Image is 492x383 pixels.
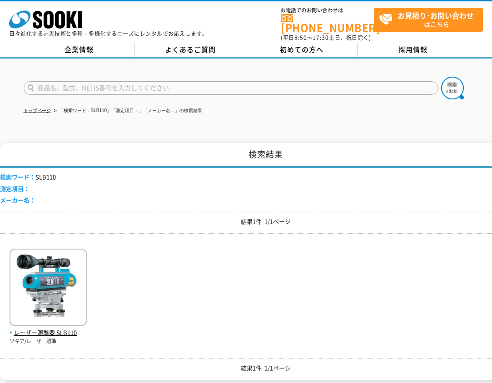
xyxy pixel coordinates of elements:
[280,44,323,54] span: 初めての方へ
[9,31,208,36] p: 日々進化する計測技術と多種・多様化するニーズにレンタルでお応えします。
[10,328,87,338] span: レーザー照準器 SLB110
[441,77,464,99] img: btn_search.png
[10,249,87,328] img: SLB110
[52,106,203,116] li: 「検索ワード：SLB110」「測定項目：」「メーカー名：」の検索結果
[281,14,374,33] a: [PHONE_NUMBER]
[246,43,358,57] a: 初めての方へ
[10,338,87,345] p: ソキア/レーザー照準
[281,34,371,42] span: (平日 ～ 土日、祝日除く)
[294,34,307,42] span: 8:50
[398,10,474,21] strong: お見積り･お問い合わせ
[10,319,87,338] a: レーザー照準器 SLB110
[135,43,246,57] a: よくあるご質問
[374,8,483,32] a: お見積り･お問い合わせはこちら
[358,43,469,57] a: 採用情報
[281,8,374,13] span: お電話でのお問い合わせは
[24,108,51,113] a: トップページ
[24,81,438,95] input: 商品名、型式、NETIS番号を入力してください
[24,43,135,57] a: 企業情報
[379,8,482,31] span: はこちら
[313,34,329,42] span: 17:30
